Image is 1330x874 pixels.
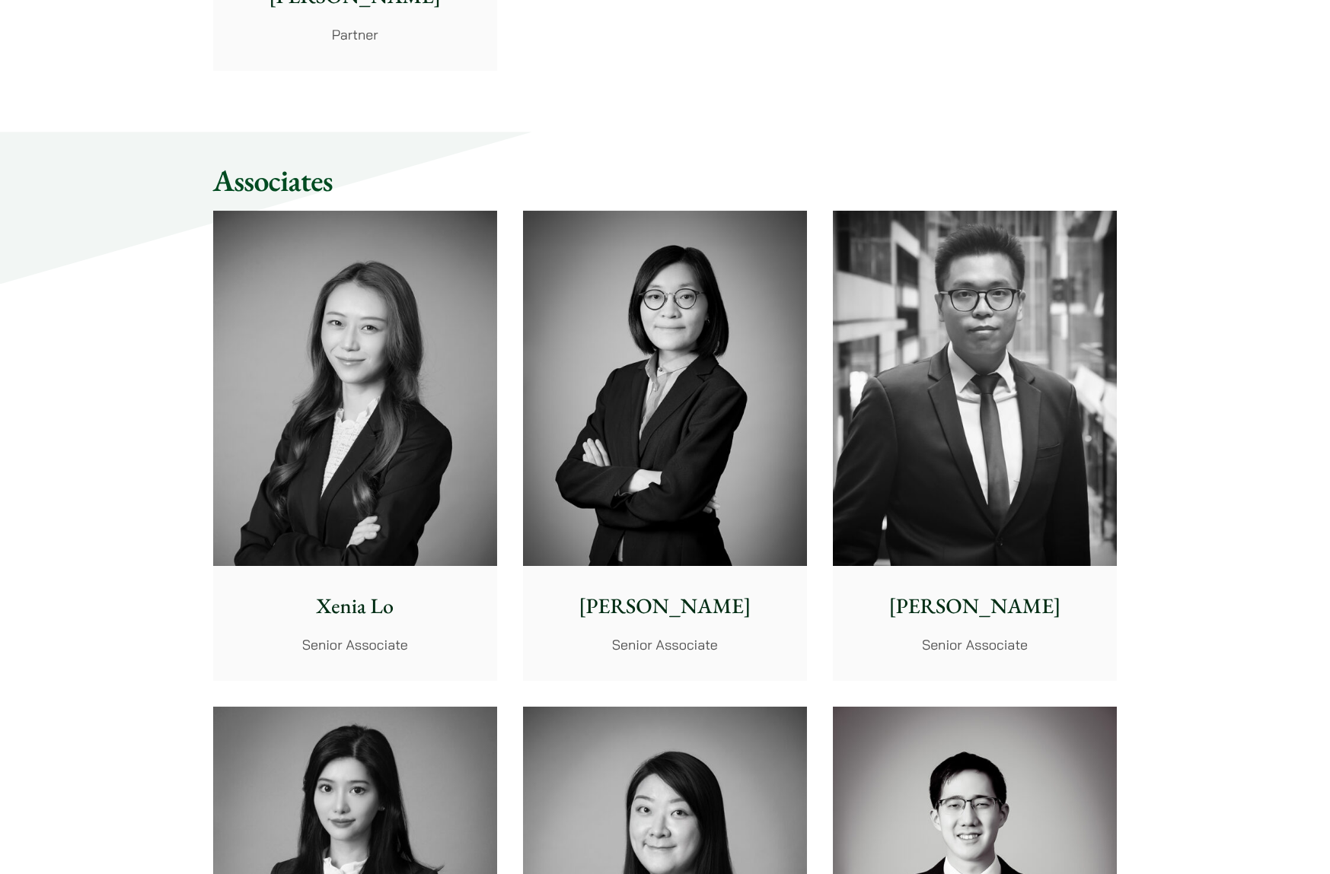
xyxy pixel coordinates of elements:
p: [PERSON_NAME] [845,590,1105,622]
p: Senior Associate [845,634,1105,655]
p: Xenia Lo [225,590,485,622]
a: [PERSON_NAME] Senior Associate [523,211,807,681]
a: [PERSON_NAME] Senior Associate [833,211,1117,681]
p: Senior Associate [535,634,795,655]
p: Partner [225,24,485,45]
p: Senior Associate [225,634,485,655]
h2: Associates [213,162,1118,199]
p: [PERSON_NAME] [535,590,795,622]
a: Xenia Lo Senior Associate [213,211,497,681]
